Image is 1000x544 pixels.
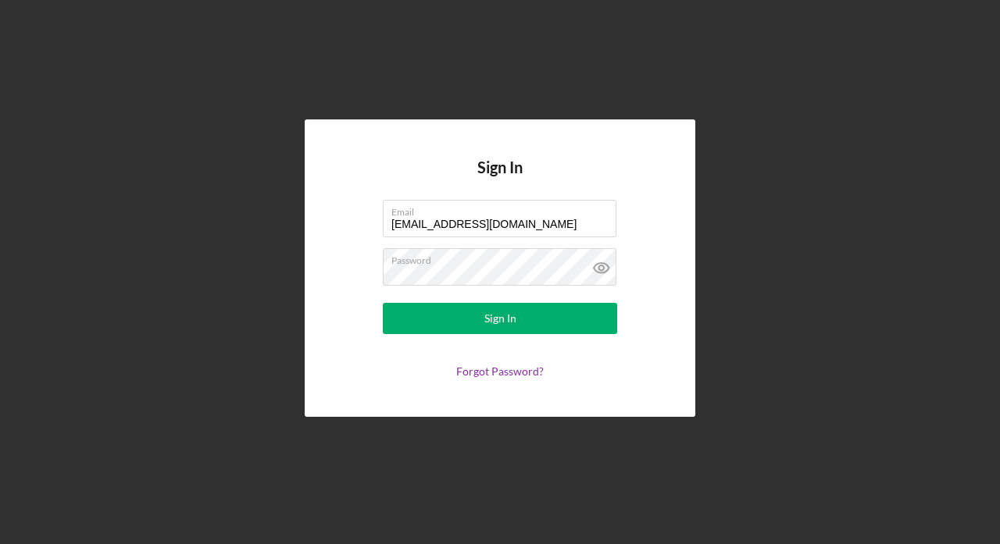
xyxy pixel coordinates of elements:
h4: Sign In [477,158,523,200]
label: Password [391,249,616,266]
a: Forgot Password? [456,364,544,378]
button: Sign In [383,303,617,334]
div: Sign In [484,303,516,334]
label: Email [391,201,616,218]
